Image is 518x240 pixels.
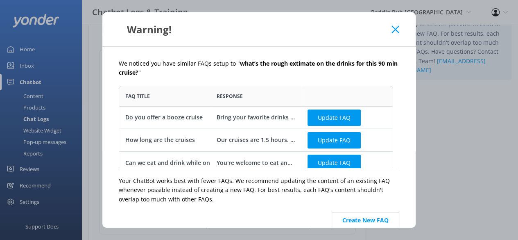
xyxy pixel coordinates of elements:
[119,23,391,36] div: Warning!
[125,158,244,167] div: Can we eat and drink while on a boat tour
[119,106,393,168] div: grid
[125,135,195,144] div: How long are the cruises
[217,113,296,122] div: Bring your favorite drinks and hop aboard for the ultimate booze cruise with Paddle Pub! Enjoy go...
[125,92,150,100] span: FAQ Title
[119,59,398,76] b: what’s the rough extimate on the drinks for this 90 min cruise?
[391,25,399,34] button: Close
[217,92,243,100] span: Response
[308,155,361,171] button: Update FAQ
[217,158,296,167] div: You're welcome to eat and drink while on a boat tour. But please follow the rules, which means ab...
[332,212,399,229] button: Create New FAQ
[308,109,361,126] button: Update FAQ
[119,129,393,151] div: row
[119,151,393,174] div: row
[119,176,399,204] p: Your ChatBot works best with fewer FAQs. We recommend updating the content of an existing FAQ whe...
[119,106,393,129] div: row
[308,132,361,148] button: Update FAQ
[125,113,203,122] div: Do you offer a booze cruise
[217,135,296,144] div: Our cruises are 1.5 hours. Please call ahead of your reservation to inquire about booking additio...
[119,59,399,78] p: We noticed you have similar FAQs setup to " "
